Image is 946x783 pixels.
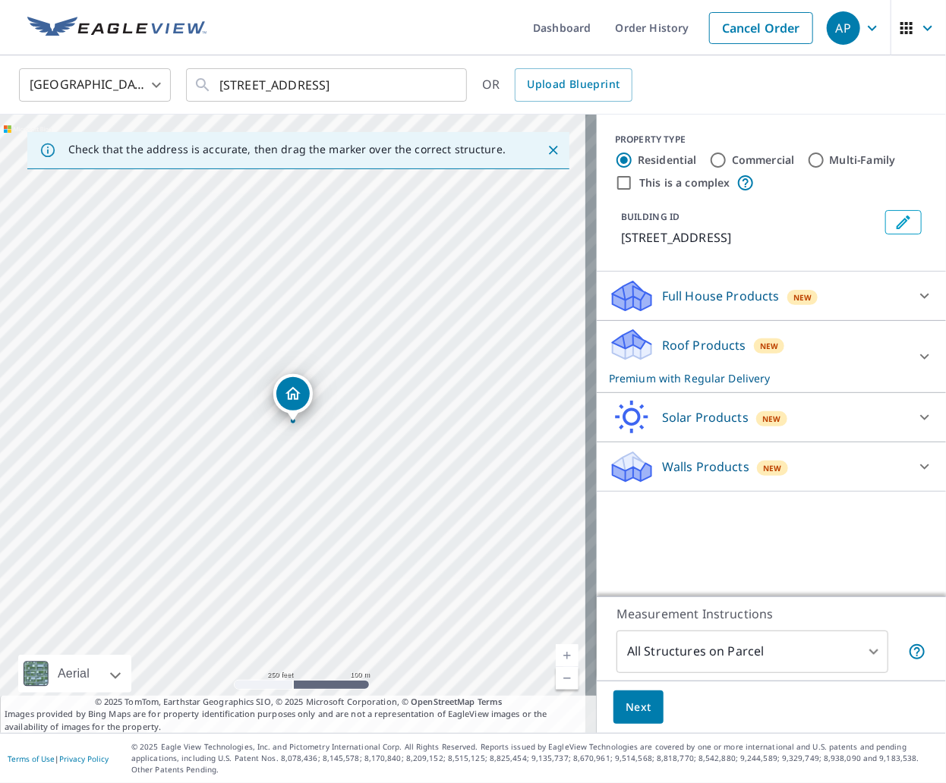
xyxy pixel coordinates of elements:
div: Dropped pin, building 1, Residential property, 2131 Springwood Carrollton, TX 75006 [273,374,313,421]
span: New [762,413,781,425]
label: Residential [638,153,697,168]
button: Edit building 1 [885,210,922,234]
a: Upload Blueprint [515,68,632,102]
span: Next [626,698,651,717]
button: Next [613,690,664,725]
a: Current Level 17, Zoom In [556,644,579,667]
div: All Structures on Parcel [616,630,888,673]
input: Search by address or latitude-longitude [219,64,436,106]
span: New [763,462,782,474]
p: Full House Products [662,287,780,305]
img: EV Logo [27,17,207,39]
p: © 2025 Eagle View Technologies, Inc. and Pictometry International Corp. All Rights Reserved. Repo... [131,741,938,775]
p: Check that the address is accurate, then drag the marker over the correct structure. [68,143,506,156]
div: Roof ProductsNewPremium with Regular Delivery [609,327,934,386]
span: Upload Blueprint [527,75,620,94]
div: Solar ProductsNew [609,399,934,436]
p: Measurement Instructions [616,605,926,623]
div: Walls ProductsNew [609,448,934,485]
div: Aerial [18,655,131,693]
div: AP [827,11,860,45]
label: Multi-Family [830,153,896,168]
span: © 2025 TomTom, Earthstar Geographics SIO, © 2025 Microsoft Corporation, © [95,696,503,709]
a: Cancel Order [709,12,813,44]
div: [GEOGRAPHIC_DATA] [19,64,171,106]
p: BUILDING ID [621,210,680,223]
div: OR [482,68,632,102]
p: Solar Products [662,408,749,426]
div: Aerial [53,655,94,693]
a: Terms [478,696,503,707]
p: Walls Products [662,458,749,476]
p: | [8,754,109,763]
span: Your report will include each building or structure inside the parcel boundary. In some cases, du... [908,643,926,661]
a: Privacy Policy [59,753,109,764]
button: Close [544,140,563,160]
a: Terms of Use [8,753,55,764]
a: OpenStreetMap [411,696,475,707]
span: New [793,291,812,303]
p: Roof Products [662,336,746,354]
label: Commercial [732,153,795,168]
span: New [760,340,779,352]
p: [STREET_ADDRESS] [621,228,879,247]
a: Current Level 17, Zoom Out [556,667,579,690]
p: Premium with Regular Delivery [609,370,907,386]
div: PROPERTY TYPE [615,133,928,146]
div: Full House ProductsNew [609,278,934,314]
label: This is a complex [639,175,730,190]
